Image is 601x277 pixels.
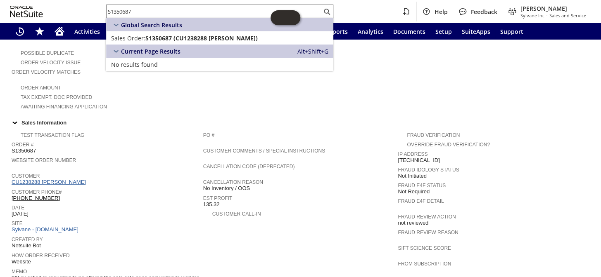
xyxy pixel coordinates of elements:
a: Warehouse [105,23,147,40]
a: SuiteApps [457,23,495,40]
span: Sylvane Inc [520,12,544,19]
svg: Recent Records [15,26,25,36]
a: Created By [12,237,43,242]
svg: Search [322,7,332,16]
a: Support [495,23,528,40]
svg: Shortcuts [35,26,45,36]
a: Fraud Idology Status [398,167,459,173]
span: SuiteApps [462,28,490,35]
a: Fraud Review Action [398,214,456,220]
span: Setup [435,28,452,35]
span: Not Initiated [398,173,426,179]
span: [TECHNICAL_ID] [398,157,439,164]
span: Sales and Service [549,12,586,19]
a: Reports [321,23,353,40]
svg: Home [55,26,64,36]
div: Sales Information [8,117,589,128]
span: not reviewed [398,220,428,226]
a: Fraud Review Reason [398,230,458,235]
a: Cancellation Reason [203,179,263,185]
a: Sylvane - [DOMAIN_NAME] [12,226,81,232]
a: Order Velocity Issue [21,60,81,66]
a: Order Amount [21,85,61,91]
a: Possible Duplicate [21,50,74,56]
input: Search [107,7,322,16]
span: Documents [393,28,425,35]
span: No Inventory / OOS [203,185,250,192]
a: IP Address [398,151,428,157]
a: Sales Order:S1350687 (CU1238288 [PERSON_NAME])Edit: [106,31,333,45]
a: How Order Received [12,253,70,258]
a: No results found [106,58,333,71]
a: Sift Science Score [398,245,451,251]
a: Date [12,205,24,211]
a: Awaiting Financing Application [21,104,107,110]
td: Sales Information [8,117,593,128]
span: 135.32 [203,201,220,208]
a: Activities [69,23,105,40]
a: Fraud E4F Detail [398,198,444,204]
a: Customer Comments / Special Instructions [203,148,325,154]
a: Est Profit [203,195,232,201]
span: Help [435,8,448,16]
span: S1350687 [12,148,36,154]
span: Feedback [471,8,497,16]
span: Website [12,258,31,265]
span: S1350687 (CU1238288 [PERSON_NAME]) [145,34,258,42]
a: Documents [388,23,430,40]
a: Website Order Number [12,157,76,163]
a: Memo [12,269,27,275]
a: Cancellation Code (deprecated) [203,164,295,169]
a: Order # [12,142,33,148]
span: Current Page Results [121,47,181,55]
span: Netsuite Bot [12,242,41,249]
a: Customer [12,173,40,179]
a: Order Velocity Matches [12,69,81,75]
span: - [546,12,548,19]
a: Analytics [353,23,388,40]
div: Shortcuts [30,23,50,40]
a: [PHONE_NUMBER] [12,195,60,201]
a: From Subscription [398,261,451,267]
a: Setup [430,23,457,40]
a: Site [12,221,23,226]
a: Recent Records [10,23,30,40]
span: Activities [74,28,100,35]
span: Reports [325,28,348,35]
span: [DATE] [12,211,29,217]
a: Fraud E4F Status [398,183,446,188]
span: Global Search Results [121,21,182,29]
a: Tax Exempt. Doc Provided [21,94,92,100]
a: Test Transaction Flag [21,132,84,138]
span: [PERSON_NAME] [520,5,586,12]
span: Sales Order: [111,34,145,42]
a: Home [50,23,69,40]
span: Not Required [398,188,430,195]
span: No results found [111,61,158,68]
a: Override Fraud Verification? [407,142,489,148]
span: Analytics [358,28,383,35]
svg: logo [10,6,43,17]
span: Oracle Guided Learning Widget. To move around, please hold and drag [285,10,300,25]
a: CU1238288 [PERSON_NAME] [12,179,88,185]
a: Customer Phone# [12,189,62,195]
iframe: Click here to launch Oracle Guided Learning Help Panel [271,10,300,25]
span: Support [500,28,523,35]
a: Fraud Verification [407,132,460,138]
a: Customer Call-in [212,211,261,217]
a: PO # [203,132,214,138]
span: Alt+Shift+G [297,47,328,55]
